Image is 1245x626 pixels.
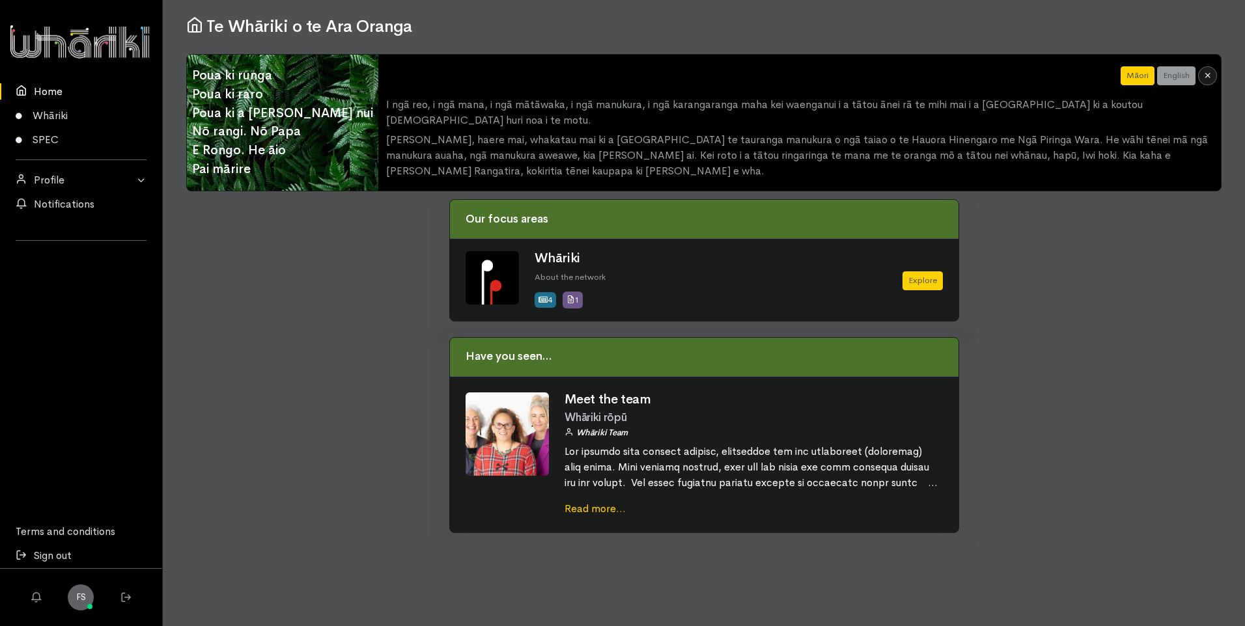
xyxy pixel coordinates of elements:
button: English [1157,66,1196,85]
p: [PERSON_NAME], haere mai, whakatau mai ki a [GEOGRAPHIC_DATA] te tauranga manukura o ngā taiao o ... [386,132,1213,179]
button: Māori [1121,66,1154,85]
img: Whariki%20Icon_Icon_Tile.png [466,251,519,305]
a: Whāriki [535,250,580,266]
a: Explore [902,271,943,290]
div: Have you seen... [450,338,958,377]
a: FS [68,584,94,610]
a: Read more... [565,502,626,515]
h1: Te Whāriki o te Ara Oranga [186,16,1222,36]
p: I ngā reo, i ngā mana, i ngā mātāwaka, i ngā manukura, i ngā karangaranga maha kei waenganui i a ... [386,97,1213,128]
span: Poua ki runga Poua ki raro Poua ki a [PERSON_NAME] nui Nō rangi. Nō Papa E Rongo. He āio Pai mārire [187,61,378,184]
div: Our focus areas [450,200,958,239]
